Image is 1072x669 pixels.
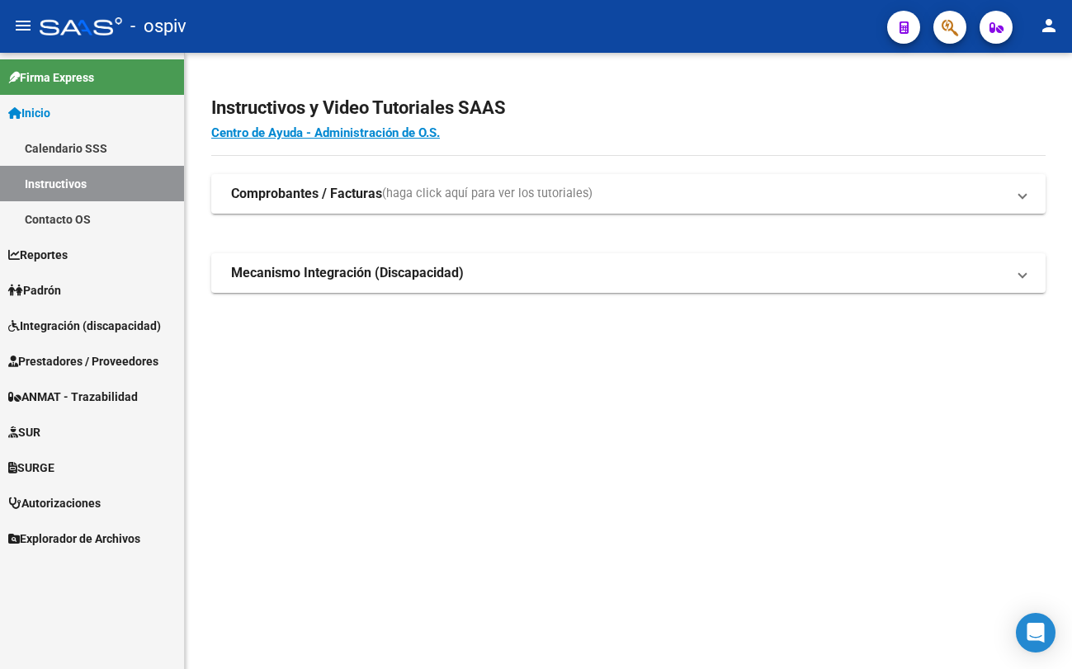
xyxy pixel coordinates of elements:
span: Integración (discapacidad) [8,317,161,335]
span: SUR [8,423,40,441]
span: Prestadores / Proveedores [8,352,158,370]
a: Centro de Ayuda - Administración de O.S. [211,125,440,140]
span: Inicio [8,104,50,122]
mat-icon: person [1039,16,1059,35]
strong: Mecanismo Integración (Discapacidad) [231,264,464,282]
span: - ospiv [130,8,187,45]
div: Open Intercom Messenger [1016,613,1055,653]
mat-expansion-panel-header: Comprobantes / Facturas(haga click aquí para ver los tutoriales) [211,174,1046,214]
mat-icon: menu [13,16,33,35]
span: Reportes [8,246,68,264]
span: Padrón [8,281,61,299]
strong: Comprobantes / Facturas [231,185,382,203]
span: Explorador de Archivos [8,530,140,548]
span: Firma Express [8,68,94,87]
h2: Instructivos y Video Tutoriales SAAS [211,92,1046,124]
span: Autorizaciones [8,494,101,512]
span: SURGE [8,459,54,477]
span: ANMAT - Trazabilidad [8,388,138,406]
span: (haga click aquí para ver los tutoriales) [382,185,593,203]
mat-expansion-panel-header: Mecanismo Integración (Discapacidad) [211,253,1046,293]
